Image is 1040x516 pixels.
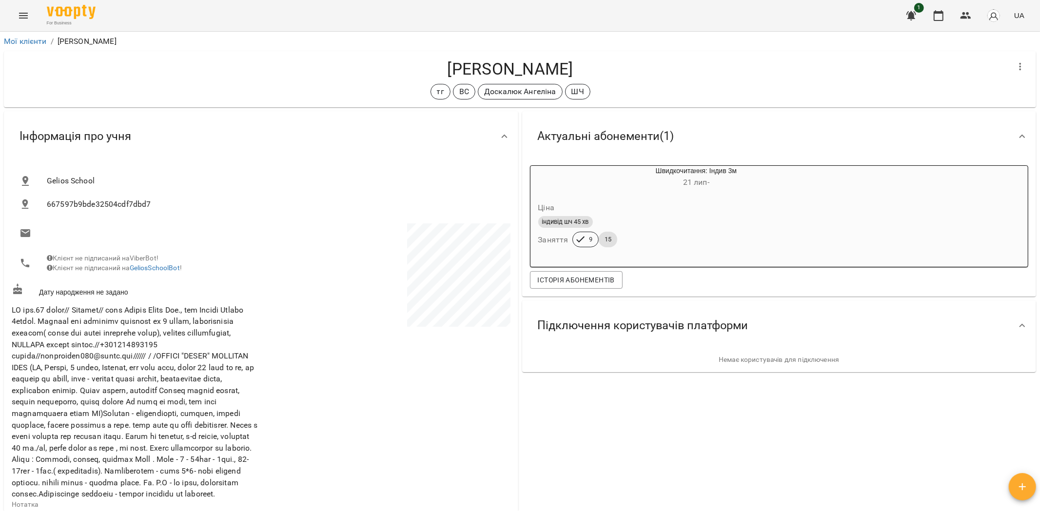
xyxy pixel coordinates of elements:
[58,36,117,47] p: [PERSON_NAME]
[431,84,451,99] div: тг
[577,166,816,189] div: Швидкочитання: Індив 3м
[571,86,584,98] p: ШЧ
[10,281,261,299] div: Дату народження не задано
[47,198,503,210] span: 667597b9bde32504cdf7dbd7
[914,3,924,13] span: 1
[530,166,816,259] button: Швидкочитання: Індив 3м21 лип- Цінаіндивід шч 45 хвЗаняття915
[4,36,1036,47] nav: breadcrumb
[522,300,1037,351] div: Підключення користувачів платформи
[522,111,1037,161] div: Актуальні абонементи(1)
[47,20,96,26] span: For Business
[530,166,577,189] div: Швидкочитання: Індив 3м
[538,201,555,215] h6: Ціна
[478,84,563,99] div: Доскалюк Ангеліна
[530,271,623,289] button: Історія абонементів
[484,86,556,98] p: Доскалюк Ангеліна
[12,305,257,498] span: LO ips.67 dolor// Sitamet// cons Adipis Elits Doe., tem Incidi Utlabo 4etdol. Magnaal eni adminim...
[538,218,593,226] span: індивід шч 45 хв
[4,111,518,161] div: Інформація про учня
[130,264,180,272] a: GeliosSchoolBot
[538,274,615,286] span: Історія абонементів
[437,86,444,98] p: тг
[599,235,617,244] span: 15
[12,4,35,27] button: Menu
[12,500,259,510] p: Нотатка
[47,5,96,19] img: Voopty Logo
[538,318,748,333] span: Підключення користувачів платформи
[538,129,674,144] span: Актуальні абонементи ( 1 )
[538,233,569,247] h6: Заняття
[12,59,1009,79] h4: [PERSON_NAME]
[1014,10,1024,20] span: UA
[1010,6,1028,24] button: UA
[20,129,131,144] span: Інформація про учня
[51,36,54,47] li: /
[4,37,47,46] a: Мої клієнти
[453,84,475,99] div: ВС
[583,235,598,244] span: 9
[987,9,1001,22] img: avatar_s.png
[47,175,503,187] span: Gelios School
[47,264,182,272] span: Клієнт не підписаний на !
[565,84,590,99] div: ШЧ
[530,355,1029,365] p: Немає користувачів для підключення
[683,178,709,187] span: 21 лип -
[459,86,469,98] p: ВС
[47,254,158,262] span: Клієнт не підписаний на ViberBot!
